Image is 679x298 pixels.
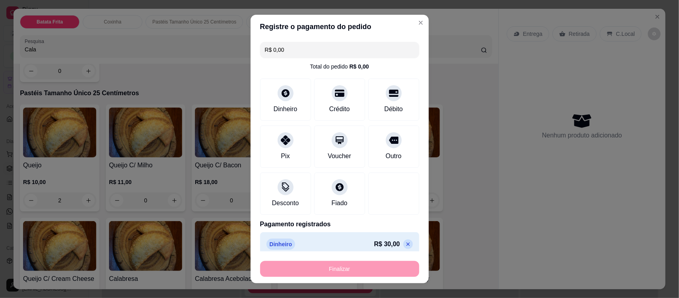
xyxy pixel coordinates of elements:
div: Pix [281,151,290,161]
div: Desconto [272,198,299,208]
p: Pagamento registrados [260,220,419,229]
div: Total do pedido [310,63,369,71]
button: Close [414,16,427,29]
p: Dinheiro [267,239,296,250]
div: Outro [385,151,401,161]
div: Crédito [329,104,350,114]
div: Débito [384,104,403,114]
div: Fiado [331,198,347,208]
input: Ex.: hambúrguer de cordeiro [265,42,414,58]
div: Dinheiro [274,104,298,114]
div: Voucher [328,151,351,161]
p: R$ 30,00 [374,239,400,249]
header: Registre o pagamento do pedido [251,15,429,39]
div: R$ 0,00 [349,63,369,71]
